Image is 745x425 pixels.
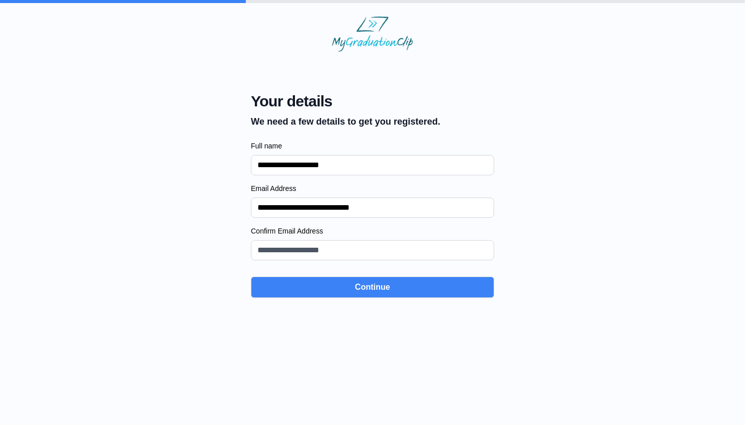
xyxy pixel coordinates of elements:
[251,277,494,298] button: Continue
[251,92,440,110] span: Your details
[332,16,413,52] img: MyGraduationClip
[251,141,494,151] label: Full name
[251,226,494,236] label: Confirm Email Address
[251,114,440,129] p: We need a few details to get you registered.
[251,183,494,194] label: Email Address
